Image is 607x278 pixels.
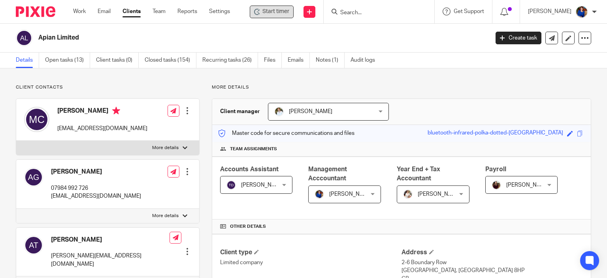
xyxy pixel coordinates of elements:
p: [PERSON_NAME] [528,8,571,15]
span: [PERSON_NAME] [418,191,461,197]
i: Primary [112,107,120,115]
a: Team [153,8,166,15]
p: Limited company [220,259,402,267]
img: sarah-royle.jpg [274,107,284,116]
a: Settings [209,8,230,15]
span: [PERSON_NAME] [241,182,285,188]
img: Pixie [16,6,55,17]
span: Year End + Tax Accountant [397,166,440,182]
a: Closed tasks (154) [145,53,196,68]
div: Apian Limited [250,6,294,18]
p: [PERSON_NAME][EMAIL_ADDRESS][DOMAIN_NAME] [51,252,170,268]
p: Master code for secure communications and files [218,129,354,137]
h4: [PERSON_NAME] [57,107,147,117]
input: Search [339,9,411,17]
img: svg%3E [16,30,32,46]
p: [EMAIL_ADDRESS][DOMAIN_NAME] [51,192,141,200]
span: Payroll [485,166,506,172]
p: More details [212,84,591,91]
a: Audit logs [351,53,381,68]
img: MaxAcc_Sep21_ElliDeanPhoto_030.jpg [492,180,501,190]
p: More details [152,213,179,219]
p: Client contacts [16,84,200,91]
h4: [PERSON_NAME] [51,236,170,244]
h4: Client type [220,248,402,257]
h4: [PERSON_NAME] [51,168,141,176]
a: Create task [496,32,541,44]
a: Details [16,53,39,68]
a: Work [73,8,86,15]
p: 2-6 Boundary Row [402,259,583,267]
a: Clients [123,8,141,15]
p: [GEOGRAPHIC_DATA], [GEOGRAPHIC_DATA] 8HP [402,267,583,274]
img: svg%3E [24,168,43,187]
a: Email [98,8,111,15]
img: Nicole.jpeg [315,189,324,199]
img: svg%3E [24,107,49,132]
a: Emails [288,53,310,68]
h4: Address [402,248,583,257]
a: Recurring tasks (26) [202,53,258,68]
div: bluetooth-infrared-polka-dotted-[GEOGRAPHIC_DATA] [428,129,563,138]
span: Management Acccountant [308,166,347,182]
p: More details [152,145,179,151]
span: [PERSON_NAME] [329,191,373,197]
img: svg%3E [24,236,43,255]
span: Other details [230,223,266,230]
span: Team assignments [230,146,277,152]
a: Files [264,53,282,68]
h2: Apian Limited [38,34,395,42]
p: 07984 992 726 [51,184,141,192]
span: [PERSON_NAME] [506,182,550,188]
a: Reports [177,8,197,15]
img: svg%3E [226,180,236,190]
a: Open tasks (13) [45,53,90,68]
h3: Client manager [220,108,260,115]
p: [EMAIL_ADDRESS][DOMAIN_NAME] [57,125,147,132]
img: Nicole.jpeg [575,6,588,18]
img: Kayleigh%20Henson.jpeg [403,189,413,199]
span: [PERSON_NAME] [289,109,332,114]
span: Accounts Assistant [220,166,279,172]
span: Get Support [454,9,484,14]
span: Start timer [262,8,289,16]
a: Client tasks (0) [96,53,139,68]
a: Notes (1) [316,53,345,68]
